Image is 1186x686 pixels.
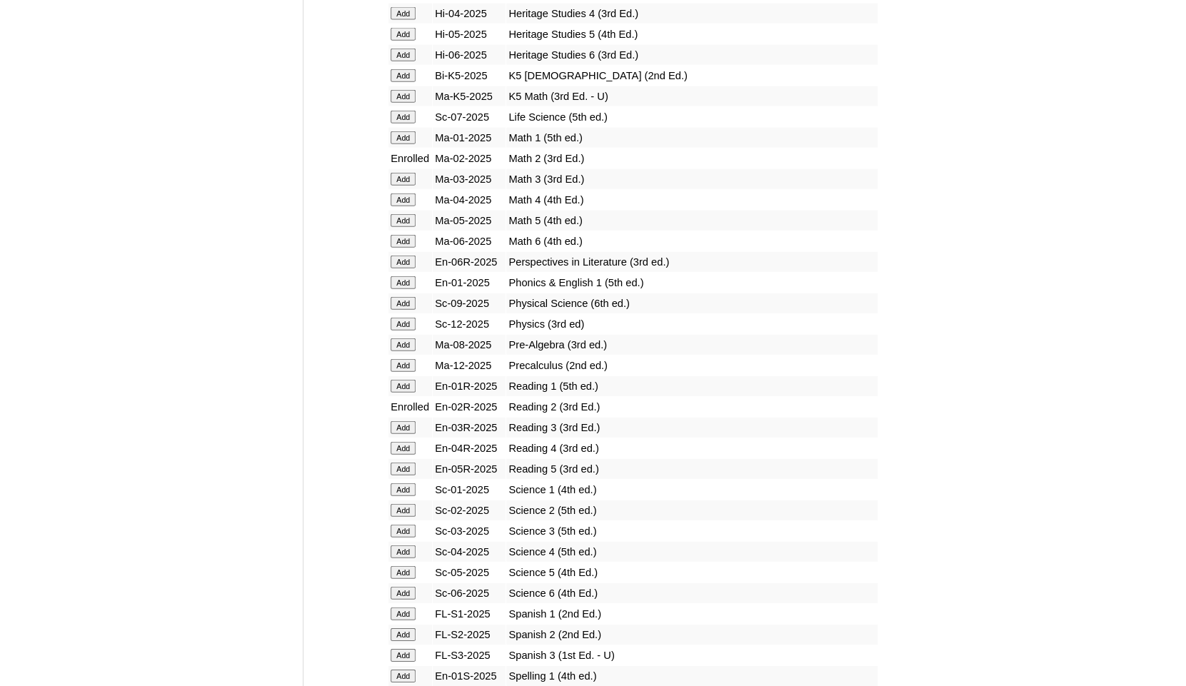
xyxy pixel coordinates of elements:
td: En-01S-2025 [433,666,506,686]
td: Physics (3rd ed) [506,314,878,334]
td: En-04R-2025 [433,438,506,458]
td: Sc-12-2025 [433,314,506,334]
input: Add [391,649,416,662]
td: Ma-04-2025 [433,190,506,210]
td: Spanish 1 (2nd Ed.) [506,604,878,624]
td: Spanish 2 (2nd Ed.) [506,625,878,645]
input: Add [391,504,416,517]
td: FL-S1-2025 [433,604,506,624]
td: Reading 1 (5th ed.) [506,376,878,396]
td: Sc-01-2025 [433,480,506,500]
input: Add [391,628,416,641]
input: Add [391,7,416,20]
td: Ma-01-2025 [433,128,506,148]
td: Perspectives in Literature (3rd ed.) [506,252,878,272]
input: Add [391,28,416,41]
input: Add [391,214,416,227]
td: Precalculus (2nd ed.) [506,355,878,375]
td: En-02R-2025 [433,397,506,417]
td: Sc-07-2025 [433,107,506,127]
td: Heritage Studies 5 (4th Ed.) [506,24,878,44]
td: En-01R-2025 [433,376,506,396]
input: Add [391,442,416,455]
input: Add [391,193,416,206]
td: Ma-05-2025 [433,211,506,231]
td: Heritage Studies 6 (3rd Ed.) [506,45,878,65]
td: Math 4 (4th Ed.) [506,190,878,210]
input: Add [391,318,416,331]
td: Sc-09-2025 [433,293,506,313]
input: Add [391,131,416,144]
input: Add [391,587,416,600]
td: Science 3 (5th ed.) [506,521,878,541]
td: Bi-K5-2025 [433,66,506,86]
td: K5 [DEMOGRAPHIC_DATA] (2nd Ed.) [506,66,878,86]
td: Science 6 (4th Ed.) [506,583,878,603]
td: Pre-Algebra (3rd ed.) [506,335,878,355]
td: Science 1 (4th ed.) [506,480,878,500]
td: Physical Science (6th ed.) [506,293,878,313]
td: Science 4 (5th ed.) [506,542,878,562]
input: Add [391,566,416,579]
input: Add [391,69,416,82]
td: Enrolled [388,148,432,168]
td: En-05R-2025 [433,459,506,479]
td: Reading 4 (3rd ed.) [506,438,878,458]
td: Sc-04-2025 [433,542,506,562]
td: Sc-02-2025 [433,500,506,520]
td: Spelling 1 (4th ed.) [506,666,878,686]
input: Add [391,111,416,123]
input: Add [391,421,416,434]
td: Life Science (5th ed.) [506,107,878,127]
td: En-01-2025 [433,273,506,293]
td: Math 2 (3rd Ed.) [506,148,878,168]
input: Add [391,607,416,620]
td: Sc-05-2025 [433,563,506,582]
input: Add [391,380,416,393]
input: Add [391,463,416,475]
input: Add [391,49,416,61]
td: Reading 5 (3rd ed.) [506,459,878,479]
td: FL-S2-2025 [433,625,506,645]
td: K5 Math (3rd Ed. - U) [506,86,878,106]
td: Hi-05-2025 [433,24,506,44]
td: Reading 3 (3rd Ed.) [506,418,878,438]
td: Ma-08-2025 [433,335,506,355]
td: Ma-K5-2025 [433,86,506,106]
input: Add [391,359,416,372]
td: Heritage Studies 4 (3rd Ed.) [506,4,878,24]
input: Add [391,297,416,310]
td: Math 6 (4th ed.) [506,231,878,251]
td: Hi-06-2025 [433,45,506,65]
td: En-06R-2025 [433,252,506,272]
td: Math 1 (5th ed.) [506,128,878,148]
td: Ma-12-2025 [433,355,506,375]
td: Ma-02-2025 [433,148,506,168]
td: Sc-03-2025 [433,521,506,541]
td: Science 2 (5th ed.) [506,500,878,520]
input: Add [391,545,416,558]
td: Hi-04-2025 [433,4,506,24]
td: Spanish 3 (1st Ed. - U) [506,645,878,665]
input: Add [391,338,416,351]
td: Phonics & English 1 (5th ed.) [506,273,878,293]
td: FL-S3-2025 [433,645,506,665]
input: Add [391,173,416,186]
input: Add [391,670,416,682]
td: Enrolled [388,397,432,417]
input: Add [391,276,416,289]
input: Add [391,90,416,103]
td: En-03R-2025 [433,418,506,438]
input: Add [391,256,416,268]
input: Add [391,483,416,496]
td: Science 5 (4th Ed.) [506,563,878,582]
td: Math 5 (4th ed.) [506,211,878,231]
td: Ma-03-2025 [433,169,506,189]
td: Math 3 (3rd Ed.) [506,169,878,189]
input: Add [391,525,416,538]
td: Sc-06-2025 [433,583,506,603]
td: Reading 2 (3rd Ed.) [506,397,878,417]
input: Add [391,235,416,248]
td: Ma-06-2025 [433,231,506,251]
